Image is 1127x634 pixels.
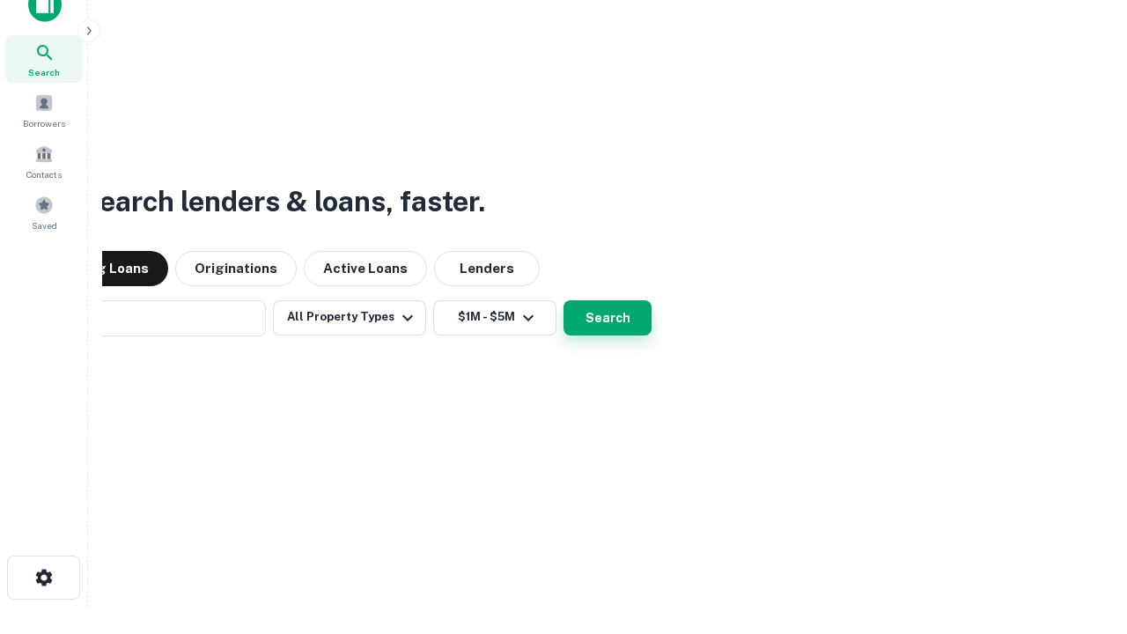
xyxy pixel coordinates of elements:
[32,218,57,232] span: Saved
[5,35,83,83] a: Search
[563,300,652,335] button: Search
[5,188,83,236] a: Saved
[28,65,60,79] span: Search
[433,300,556,335] button: $1M - $5M
[5,137,83,185] a: Contacts
[5,86,83,134] a: Borrowers
[273,300,426,335] button: All Property Types
[80,181,485,223] h3: Search lenders & loans, faster.
[175,251,297,286] button: Originations
[304,251,427,286] button: Active Loans
[1039,493,1127,578] iframe: Chat Widget
[26,167,62,181] span: Contacts
[23,116,65,130] span: Borrowers
[434,251,540,286] button: Lenders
